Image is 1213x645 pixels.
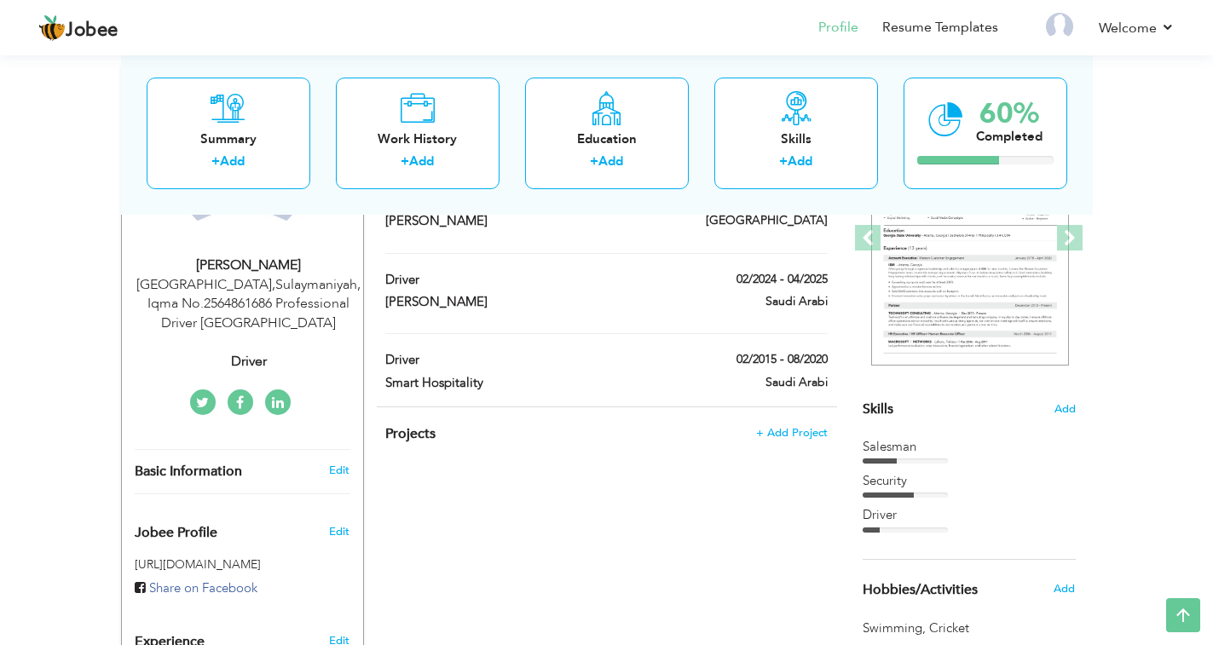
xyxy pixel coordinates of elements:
span: , [922,619,926,636]
a: Add [220,153,245,170]
a: Welcome [1099,18,1175,38]
span: Basic Information [135,464,242,480]
div: Security [863,472,1076,490]
label: [GEOGRAPHIC_DATA] [706,212,828,229]
a: Add [598,153,623,170]
span: Skills [863,400,893,418]
a: Resume Templates [882,18,998,37]
span: Cricket [929,619,973,637]
span: Add [1054,581,1075,596]
div: Driver [863,506,1076,524]
span: Add [1054,401,1076,418]
span: Hobbies/Activities [863,583,978,598]
div: Salesman [863,438,1076,456]
span: , [272,275,275,294]
a: Edit [329,463,349,478]
div: Education [539,130,675,147]
div: [PERSON_NAME] [135,256,363,275]
div: Driver [135,352,363,371]
h4: This helps to highlight the project, tools and skills you have worked on. [385,425,827,442]
a: Jobee [38,14,118,42]
span: + Add Project [756,427,828,439]
label: [PERSON_NAME] [385,293,672,311]
label: Driver [385,271,672,289]
span: Jobee Profile [135,526,217,541]
div: Summary [160,130,297,147]
label: Driver [385,351,672,369]
img: Profile Img [1046,13,1073,40]
div: [GEOGRAPHIC_DATA] Sulaymaniyah, Iqma No.2564861686 Professional Driver [GEOGRAPHIC_DATA] [135,275,363,334]
label: Smart Hospitality [385,374,672,392]
a: Add [409,153,434,170]
div: Enhance your career by creating a custom URL for your Jobee public profile. [122,507,363,550]
div: Skills [728,130,864,147]
span: Edit [329,524,349,539]
img: jobee.io [38,14,66,42]
div: Share some of your professional and personal interests. [850,560,1089,619]
span: Swimming [863,619,929,637]
label: + [779,153,788,170]
label: [PERSON_NAME] [385,212,672,230]
label: Saudi Arabi [765,374,828,391]
label: + [401,153,409,170]
label: Saudi Arabi [765,293,828,310]
a: Profile [818,18,858,37]
div: Completed [976,127,1043,145]
label: 02/2024 - 04/2025 [736,271,828,288]
label: 02/2015 - 08/2020 [736,351,828,368]
span: Share on Facebook [149,579,257,596]
a: Add [788,153,812,170]
span: Jobee [66,21,118,40]
label: + [211,153,220,170]
div: 60% [976,99,1043,127]
div: Work History [349,130,486,147]
span: Projects [385,424,436,443]
label: + [590,153,598,170]
h5: [URL][DOMAIN_NAME] [135,558,350,571]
